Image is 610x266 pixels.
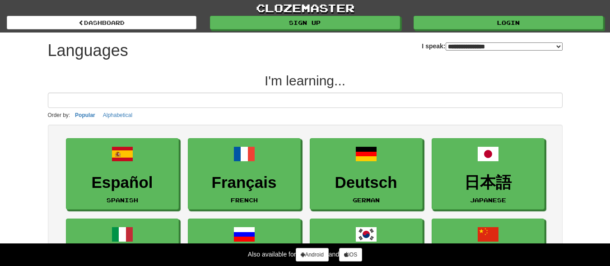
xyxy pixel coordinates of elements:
[432,138,545,210] a: 日本語Japanese
[310,138,423,210] a: DeutschGerman
[48,112,70,118] small: Order by:
[315,174,418,191] h3: Deutsch
[48,42,128,60] h1: Languages
[71,174,174,191] h3: Español
[210,16,400,29] a: Sign up
[296,248,328,261] a: Android
[422,42,562,51] label: I speak:
[470,197,506,203] small: Japanese
[72,110,98,120] button: Popular
[437,174,540,191] h3: 日本語
[100,110,135,120] button: Alphabetical
[7,16,196,29] a: dashboard
[48,73,563,88] h2: I'm learning...
[339,248,362,261] a: iOS
[188,138,301,210] a: FrançaisFrench
[66,138,179,210] a: EspañolSpanish
[107,197,138,203] small: Spanish
[353,197,380,203] small: German
[446,42,563,51] select: I speak:
[193,174,296,191] h3: Français
[231,197,258,203] small: French
[414,16,603,29] a: Login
